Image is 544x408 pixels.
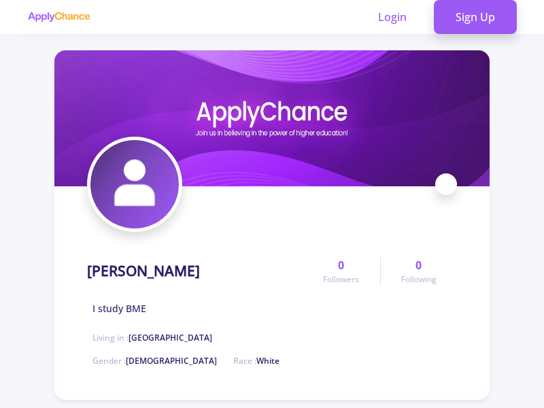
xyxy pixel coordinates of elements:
span: Following [401,273,437,286]
a: 0Following [380,257,457,286]
span: [GEOGRAPHIC_DATA] [129,332,212,343]
span: Race : [233,355,279,367]
span: Gender : [92,355,217,367]
span: Followers [323,273,359,286]
img: FATEMEH RAHIMIavatar [90,140,179,228]
span: White [256,355,279,367]
span: 0 [338,257,344,273]
img: FATEMEH RAHIMIcover image [54,50,490,186]
img: applychance logo text only [27,12,90,22]
span: 0 [415,257,422,273]
a: 0Followers [303,257,379,286]
h1: [PERSON_NAME] [87,262,200,279]
span: [DEMOGRAPHIC_DATA] [126,355,217,367]
span: Living in : [92,332,212,343]
span: I study BME [92,301,146,316]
